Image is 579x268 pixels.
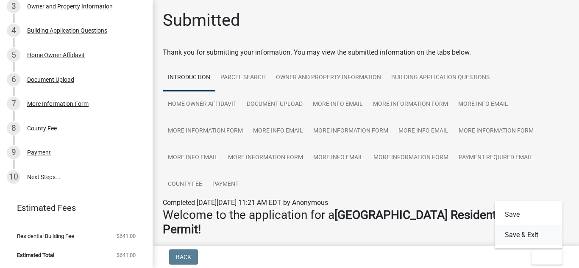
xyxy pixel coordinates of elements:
[163,10,240,30] h1: Submitted
[454,144,538,171] a: Payment Required Email
[163,144,223,171] a: More Info Email
[27,3,113,9] div: Owner and Property Information
[215,64,271,91] a: Parcel search
[163,91,242,118] a: Home Owner Affidavit
[308,118,393,145] a: More Information Form
[7,146,20,159] div: 9
[538,254,551,260] span: Exit
[163,171,207,198] a: County Fee
[176,254,191,260] span: Back
[495,201,562,249] div: Exit
[386,64,495,91] a: Building Application Questions
[163,64,215,91] a: Introduction
[7,199,139,216] a: Estimated Fees
[7,97,20,111] div: 7
[117,252,136,258] span: $641.00
[17,252,54,258] span: Estimated Total
[17,233,74,239] span: Residential Building Fee
[163,118,248,145] a: More Information Form
[242,91,308,118] a: Document Upload
[163,199,328,207] span: Completed [DATE][DATE] 11:21 AM EDT by Anonymous
[27,28,107,33] div: Building Application Questions
[169,249,198,265] button: Back
[248,118,308,145] a: More Info Email
[454,118,539,145] a: More Information Form
[7,48,20,62] div: 5
[7,73,20,86] div: 6
[7,122,20,135] div: 8
[27,52,85,58] div: Home Owner Affidavit
[368,91,453,118] a: More Information Form
[7,170,20,184] div: 10
[27,77,74,83] div: Document Upload
[495,204,562,225] button: Save
[207,171,244,198] a: Payment
[532,249,562,265] button: Exit
[163,47,569,58] div: Thank you for submitting your information. You may view the submitted information on the tabs below.
[163,208,554,236] strong: [GEOGRAPHIC_DATA] Residential Building Permit!
[27,149,51,155] div: Payment
[27,125,57,131] div: County Fee
[223,144,308,171] a: More Information Form
[7,24,20,37] div: 4
[163,208,569,236] h3: Welcome to the application for a
[393,118,454,145] a: More Info Email
[453,91,513,118] a: More Info Email
[308,144,368,171] a: More Info Email
[308,91,368,118] a: More Info Email
[271,64,386,91] a: Owner and Property Information
[368,144,454,171] a: More Information Form
[27,101,89,107] div: More Information Form
[495,225,562,245] button: Save & Exit
[117,233,136,239] span: $641.00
